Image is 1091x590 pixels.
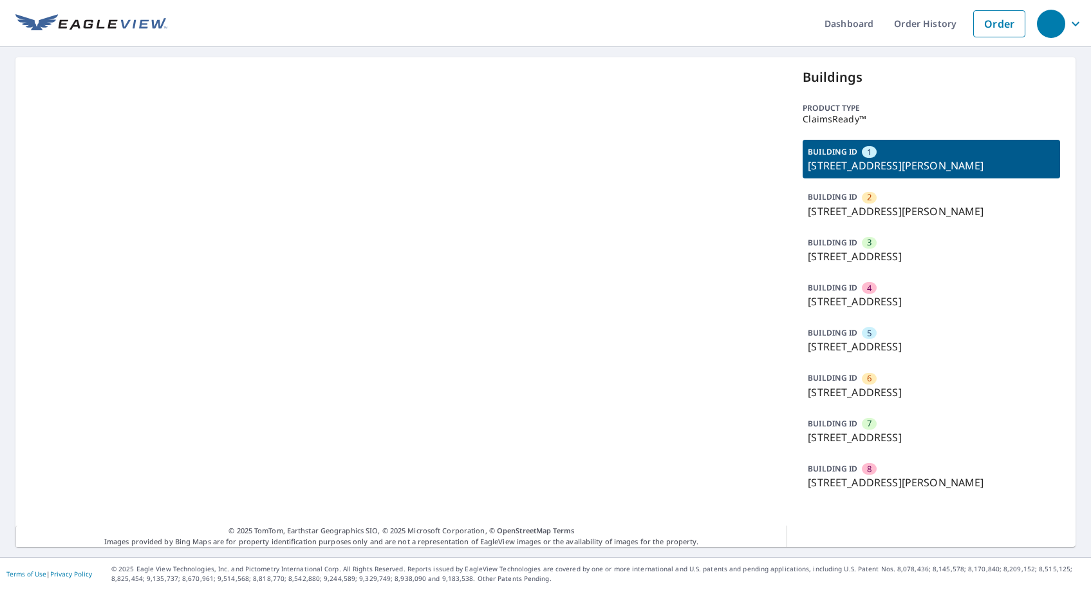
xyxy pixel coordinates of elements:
p: BUILDING ID [808,372,857,383]
p: [STREET_ADDRESS] [808,249,1055,264]
p: [STREET_ADDRESS] [808,385,1055,400]
a: Privacy Policy [50,569,92,578]
span: 2 [867,191,872,204]
p: BUILDING ID [808,327,857,338]
img: EV Logo [15,14,167,33]
span: 5 [867,327,872,339]
span: © 2025 TomTom, Earthstar Geographics SIO, © 2025 Microsoft Corporation, © [228,526,574,537]
p: © 2025 Eagle View Technologies, Inc. and Pictometry International Corp. All Rights Reserved. Repo... [111,564,1085,584]
p: [STREET_ADDRESS][PERSON_NAME] [808,158,1055,173]
p: Buildings [803,68,1060,87]
p: [STREET_ADDRESS] [808,430,1055,445]
span: 3 [867,236,872,249]
p: BUILDING ID [808,418,857,429]
span: 8 [867,463,872,475]
p: BUILDING ID [808,463,857,474]
p: BUILDING ID [808,146,857,157]
p: [STREET_ADDRESS][PERSON_NAME] [808,475,1055,490]
p: [STREET_ADDRESS][PERSON_NAME] [808,204,1055,219]
a: OpenStreetMap [497,526,551,535]
span: 6 [867,372,872,385]
p: BUILDING ID [808,191,857,202]
span: 4 [867,282,872,294]
p: [STREET_ADDRESS] [808,339,1055,354]
p: ClaimsReady™ [803,114,1060,124]
span: 1 [867,146,872,158]
a: Terms of Use [6,569,46,578]
p: Product type [803,102,1060,114]
p: BUILDING ID [808,237,857,248]
span: 7 [867,417,872,430]
p: | [6,570,92,578]
p: [STREET_ADDRESS] [808,294,1055,309]
p: Images provided by Bing Maps are for property identification purposes only and are not a represen... [15,526,787,547]
a: Terms [553,526,574,535]
a: Order [973,10,1025,37]
p: BUILDING ID [808,282,857,293]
